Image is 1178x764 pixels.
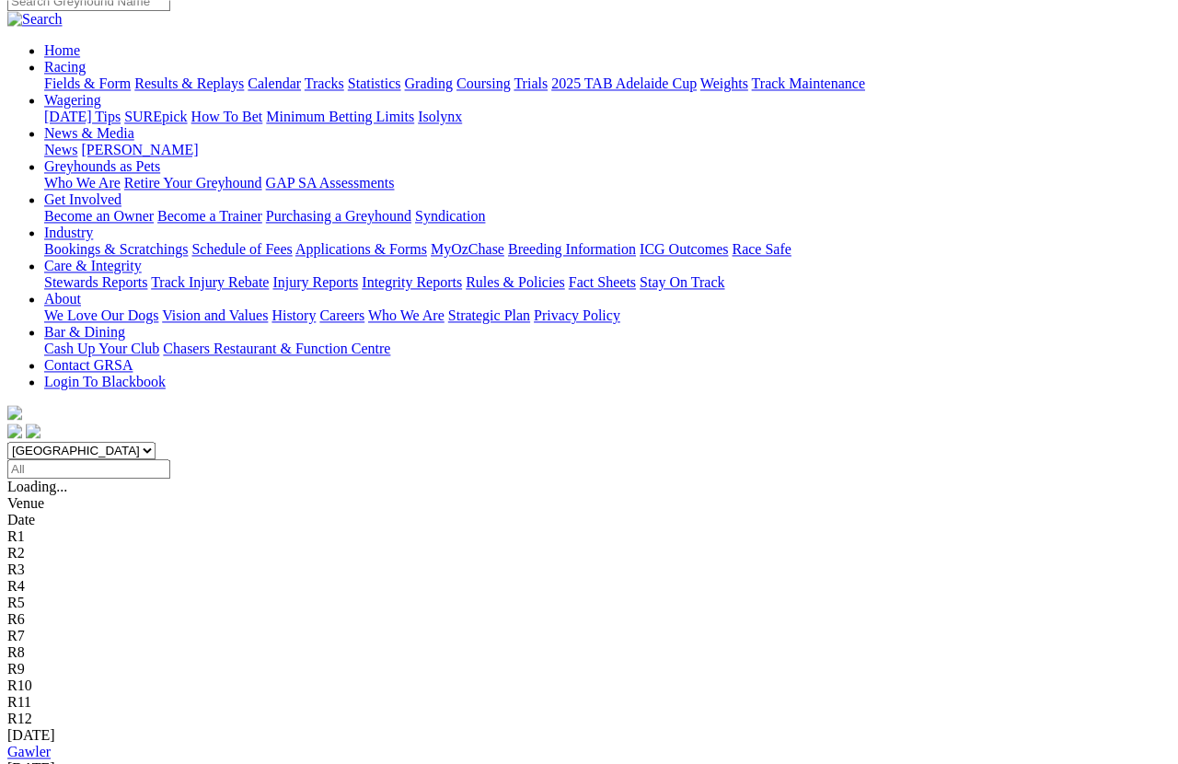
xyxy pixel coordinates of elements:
[134,75,244,91] a: Results & Replays
[569,274,636,290] a: Fact Sheets
[248,75,301,91] a: Calendar
[44,307,1171,324] div: About
[272,274,358,290] a: Injury Reports
[44,324,125,340] a: Bar & Dining
[305,75,344,91] a: Tracks
[466,274,565,290] a: Rules & Policies
[405,75,453,91] a: Grading
[44,175,1171,191] div: Greyhounds as Pets
[124,109,187,124] a: SUREpick
[266,175,395,191] a: GAP SA Assessments
[26,423,40,438] img: twitter.svg
[7,628,1171,644] div: R7
[7,711,1171,727] div: R12
[431,241,504,257] a: MyOzChase
[7,611,1171,628] div: R6
[7,11,63,28] img: Search
[44,208,1171,225] div: Get Involved
[732,241,791,257] a: Race Safe
[44,341,159,356] a: Cash Up Your Club
[7,459,170,479] input: Select date
[7,495,1171,512] div: Venue
[44,42,80,58] a: Home
[7,595,1171,611] div: R5
[534,307,620,323] a: Privacy Policy
[418,109,462,124] a: Isolynx
[7,545,1171,561] div: R2
[44,109,1171,125] div: Wagering
[44,142,1171,158] div: News & Media
[456,75,511,91] a: Coursing
[44,241,1171,258] div: Industry
[752,75,865,91] a: Track Maintenance
[7,479,67,494] span: Loading...
[7,727,1171,744] div: [DATE]
[163,341,390,356] a: Chasers Restaurant & Function Centre
[44,109,121,124] a: [DATE] Tips
[640,274,724,290] a: Stay On Track
[44,75,131,91] a: Fields & Form
[514,75,548,91] a: Trials
[7,578,1171,595] div: R4
[44,59,86,75] a: Racing
[44,225,93,240] a: Industry
[44,274,1171,291] div: Care & Integrity
[415,208,485,224] a: Syndication
[368,307,445,323] a: Who We Are
[362,274,462,290] a: Integrity Reports
[44,175,121,191] a: Who We Are
[162,307,268,323] a: Vision and Values
[640,241,728,257] a: ICG Outcomes
[7,561,1171,578] div: R3
[44,142,77,157] a: News
[295,241,427,257] a: Applications & Forms
[7,512,1171,528] div: Date
[191,241,292,257] a: Schedule of Fees
[81,142,198,157] a: [PERSON_NAME]
[266,109,414,124] a: Minimum Betting Limits
[271,307,316,323] a: History
[7,644,1171,661] div: R8
[44,241,188,257] a: Bookings & Scratchings
[44,208,154,224] a: Become an Owner
[44,307,158,323] a: We Love Our Dogs
[508,241,636,257] a: Breeding Information
[191,109,263,124] a: How To Bet
[44,158,160,174] a: Greyhounds as Pets
[319,307,364,323] a: Careers
[44,191,121,207] a: Get Involved
[7,405,22,420] img: logo-grsa-white.png
[44,274,147,290] a: Stewards Reports
[7,677,1171,694] div: R10
[124,175,262,191] a: Retire Your Greyhound
[7,744,51,759] a: Gawler
[266,208,411,224] a: Purchasing a Greyhound
[7,423,22,438] img: facebook.svg
[700,75,748,91] a: Weights
[551,75,697,91] a: 2025 TAB Adelaide Cup
[44,374,166,389] a: Login To Blackbook
[448,307,530,323] a: Strategic Plan
[44,258,142,273] a: Care & Integrity
[7,528,1171,545] div: R1
[348,75,401,91] a: Statistics
[151,274,269,290] a: Track Injury Rebate
[44,92,101,108] a: Wagering
[44,341,1171,357] div: Bar & Dining
[44,357,133,373] a: Contact GRSA
[44,75,1171,92] div: Racing
[7,694,1171,711] div: R11
[7,661,1171,677] div: R9
[157,208,262,224] a: Become a Trainer
[44,125,134,141] a: News & Media
[44,291,81,307] a: About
